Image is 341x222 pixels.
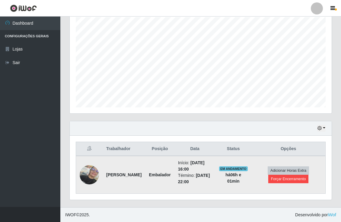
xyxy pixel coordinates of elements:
img: CoreUI Logo [10,5,37,12]
th: Trabalhador [103,142,145,156]
li: Início: [178,160,212,172]
a: iWof [328,212,336,217]
button: Adicionar Horas Extra [268,166,309,175]
strong: há 06 h e 01 min [225,172,241,183]
time: [DATE] 16:00 [178,160,205,171]
li: Término: [178,172,212,185]
strong: Embalador [149,172,170,177]
img: 1720171489810.jpeg [80,165,99,184]
span: IWOF [65,212,76,217]
span: Desenvolvido por [295,212,336,218]
strong: [PERSON_NAME] [106,172,142,177]
th: Opções [251,142,325,156]
button: Forçar Encerramento [268,175,309,183]
span: © 2025 . [65,212,90,218]
th: Posição [145,142,174,156]
th: Status [215,142,251,156]
span: EM ANDAMENTO [219,166,248,171]
th: Data [174,142,215,156]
